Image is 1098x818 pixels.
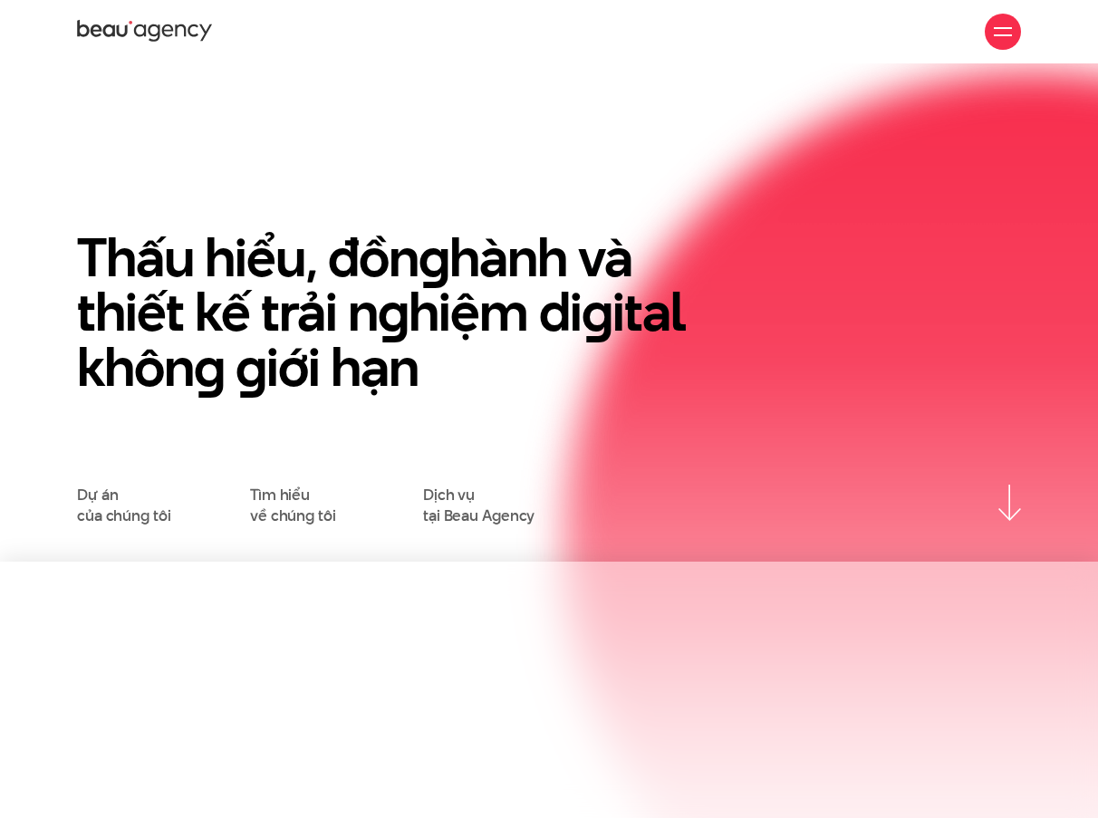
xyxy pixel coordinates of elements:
[582,274,612,349] en: g
[77,230,698,395] h1: Thấu hiểu, đồn hành và thiết kế trải n hiệm di ital khôn iới hạn
[77,485,170,525] a: Dự áncủa chúng tôi
[194,330,225,404] en: g
[423,485,535,525] a: Dịch vụtại Beau Agency
[236,330,266,404] en: g
[378,274,409,349] en: g
[419,220,449,294] en: g
[250,485,336,525] a: Tìm hiểuvề chúng tôi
